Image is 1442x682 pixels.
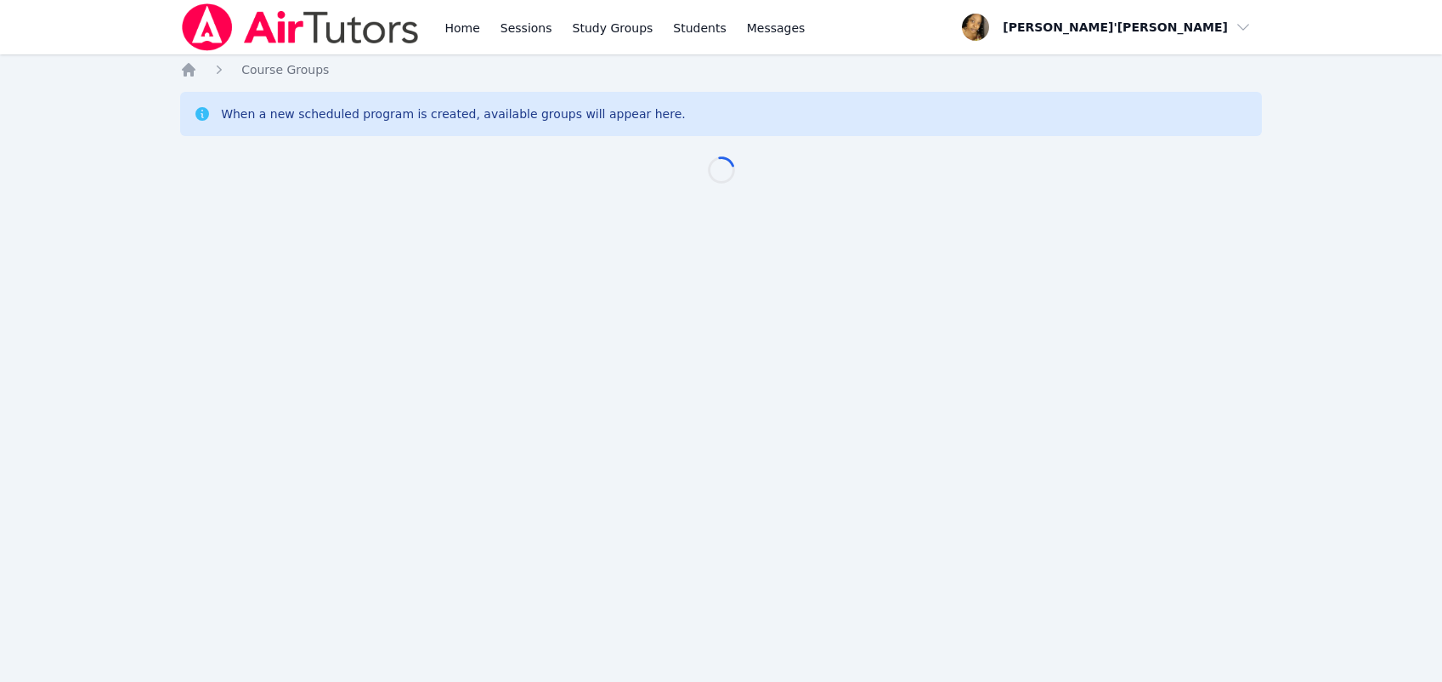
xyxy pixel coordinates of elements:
[180,3,421,51] img: Air Tutors
[221,105,686,122] div: When a new scheduled program is created, available groups will appear here.
[747,20,806,37] span: Messages
[241,63,329,77] span: Course Groups
[241,61,329,78] a: Course Groups
[180,61,1262,78] nav: Breadcrumb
